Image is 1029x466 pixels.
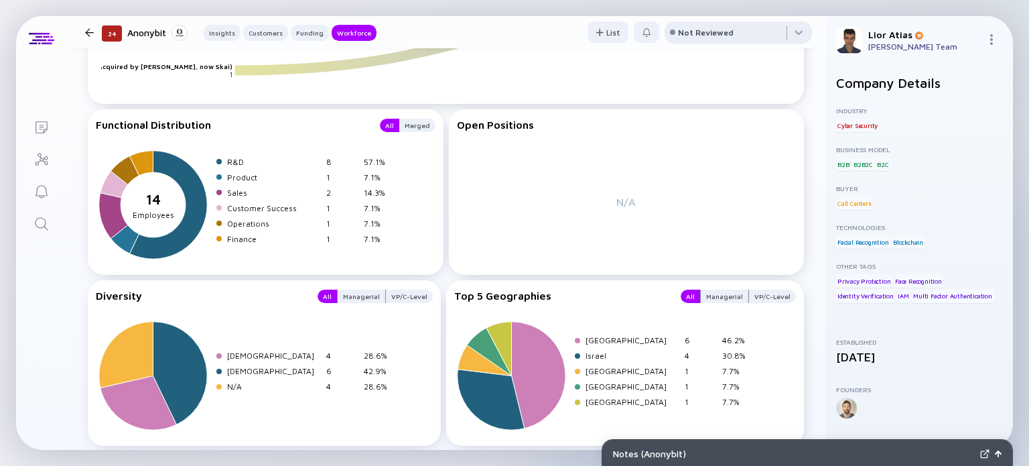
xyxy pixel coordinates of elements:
[364,203,396,213] div: 7.1%
[836,262,1002,270] div: Other Tags
[338,290,385,303] div: Managerial
[749,290,796,303] button: VP/C-Level
[836,274,892,288] div: Privacy Protection
[326,234,358,244] div: 1
[836,75,1002,91] h2: Company Details
[836,145,1002,154] div: Business Model
[836,235,890,249] div: Facial Recognition
[36,62,232,70] text: Signals Analytics (Acquired by [PERSON_NAME], now Skai)
[364,351,396,361] div: 28.6%
[876,158,890,171] div: B2C
[102,25,122,42] div: 24
[337,290,386,303] button: Managerial
[16,142,66,174] a: Investor Map
[364,234,396,244] div: 7.1%
[127,24,188,41] div: Anonybit
[326,366,358,376] div: 6
[227,157,321,167] div: R&D
[326,382,358,392] div: 4
[364,366,396,376] div: 42.9%
[326,219,358,229] div: 1
[722,366,754,376] div: 7.7%
[722,382,754,392] div: 7.7%
[227,382,321,392] div: N/A
[836,107,1002,115] div: Industry
[227,188,321,198] div: Sales
[204,25,241,41] button: Insights
[133,210,174,220] tspan: Employees
[980,449,989,459] img: Expand Notes
[868,42,981,52] div: [PERSON_NAME] Team
[868,29,981,40] div: Lior Atias
[701,290,748,303] div: Managerial
[332,25,376,41] button: Workforce
[243,25,288,41] button: Customers
[678,27,734,38] div: Not Reviewed
[685,397,717,407] div: 1
[364,172,396,182] div: 7.1%
[16,110,66,142] a: Lists
[586,397,679,407] div: [GEOGRAPHIC_DATA]
[291,26,329,40] div: Funding
[326,188,358,198] div: 2
[685,335,717,345] div: 6
[454,290,668,303] div: Top 5 Geographies
[386,290,433,303] button: VP/C-Level
[894,274,943,288] div: Face Recognition
[586,335,679,345] div: [GEOGRAPHIC_DATA]
[326,172,358,182] div: 1
[243,26,288,40] div: Customers
[836,196,873,210] div: Call Centers
[685,351,717,361] div: 4
[457,119,797,131] div: Open Positions
[227,366,321,376] div: [DEMOGRAPHIC_DATA]
[204,26,241,40] div: Insights
[16,207,66,239] a: Search
[836,119,879,132] div: Cyber Security
[380,119,399,132] button: All
[995,451,1002,457] img: Open Notes
[836,290,895,303] div: Identity Verification
[722,351,754,361] div: 30.8%
[722,335,754,345] div: 46.2%
[364,188,396,198] div: 14.3%
[613,448,975,459] div: Notes ( Anonybit )
[227,203,321,213] div: Customer Success
[836,338,1002,346] div: Established
[332,26,376,40] div: Workforce
[836,386,1002,394] div: Founders
[227,351,321,361] div: [DEMOGRAPHIC_DATA]
[586,382,679,392] div: [GEOGRAPHIC_DATA]
[700,290,749,303] button: Managerial
[685,366,717,376] div: 1
[586,366,679,376] div: [GEOGRAPHIC_DATA]
[836,223,1002,231] div: Technologies
[291,25,329,41] button: Funding
[986,34,997,45] img: Menu
[722,397,754,407] div: 7.7%
[364,157,396,167] div: 57.1%
[836,27,863,54] img: Lior Profile Picture
[852,158,874,171] div: B2B2C
[892,235,924,249] div: Blockchain
[326,157,358,167] div: 8
[836,184,1002,192] div: Buyer
[16,174,66,207] a: Reminders
[96,119,366,132] div: Functional Distribution
[588,22,628,43] div: List
[399,119,435,132] div: Merged
[318,290,337,303] button: All
[227,219,321,229] div: Operations
[681,290,700,303] button: All
[326,203,358,213] div: 1
[896,290,910,303] div: IAM
[364,219,396,229] div: 7.1%
[96,290,304,303] div: Diversity
[364,382,396,392] div: 28.6%
[227,234,321,244] div: Finance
